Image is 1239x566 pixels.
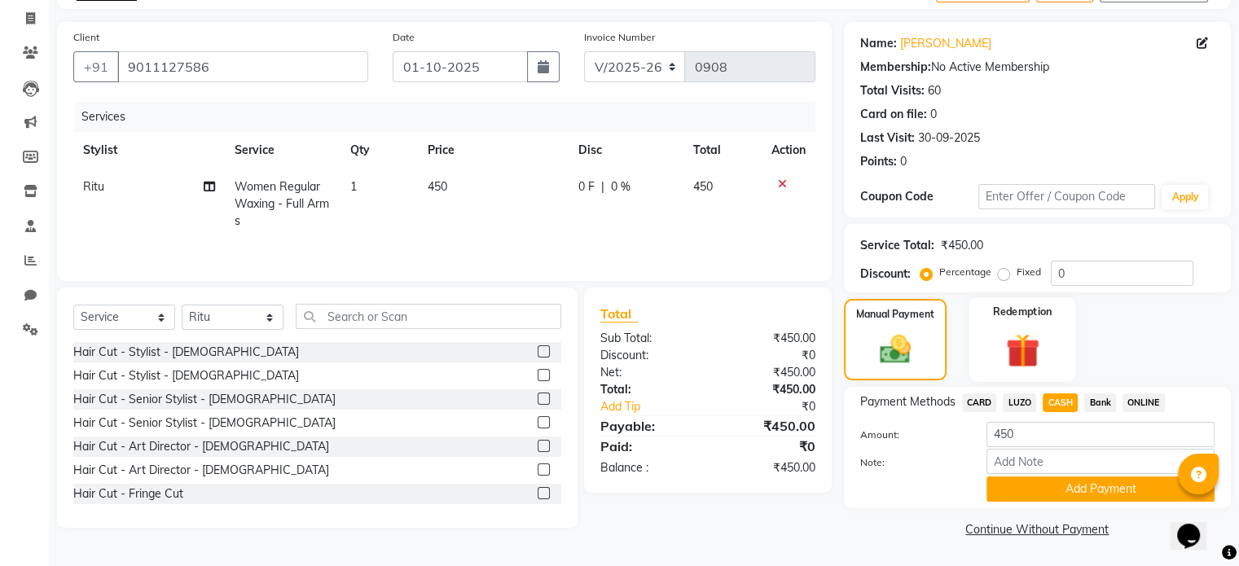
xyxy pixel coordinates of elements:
th: Price [418,132,569,169]
label: Client [73,30,99,45]
th: Disc [569,132,683,169]
a: Continue Without Payment [847,521,1228,538]
div: 30-09-2025 [918,129,980,147]
span: CASH [1043,393,1078,412]
span: Ritu [83,179,104,194]
label: Percentage [939,265,991,279]
div: Hair Cut - Senior Stylist - [DEMOGRAPHIC_DATA] [73,391,336,408]
span: Bank [1084,393,1116,412]
div: Net: [588,364,708,381]
iframe: chat widget [1171,501,1223,550]
label: Redemption [993,304,1052,319]
button: Add Payment [986,476,1215,502]
label: Date [393,30,415,45]
span: Women Regular Waxing - Full Arms [235,179,329,228]
div: ₹450.00 [708,416,828,436]
div: Hair Cut - Art Director - [DEMOGRAPHIC_DATA] [73,462,329,479]
div: Paid: [588,437,708,456]
div: ₹450.00 [708,459,828,476]
span: Total [600,305,638,322]
div: ₹450.00 [708,364,828,381]
span: 0 F [578,178,595,195]
th: Action [762,132,815,169]
th: Stylist [73,132,225,169]
input: Add Note [986,449,1215,474]
a: Add Tip [588,398,727,415]
div: Discount: [588,347,708,364]
img: _cash.svg [870,331,920,367]
a: [PERSON_NAME] [900,35,991,52]
span: ONLINE [1123,393,1165,412]
div: Payable: [588,416,708,436]
th: Qty [341,132,418,169]
div: Coupon Code [860,188,978,205]
label: Note: [848,455,974,470]
input: Search by Name/Mobile/Email/Code [117,51,368,82]
div: ₹450.00 [941,237,983,254]
div: ₹0 [708,437,828,456]
span: 450 [428,179,447,194]
div: Sub Total: [588,330,708,347]
div: ₹0 [727,398,827,415]
span: 450 [693,179,713,194]
div: 0 [930,106,937,123]
div: No Active Membership [860,59,1215,76]
input: Amount [986,422,1215,447]
button: Apply [1162,185,1208,209]
div: Hair Cut - Stylist - [DEMOGRAPHIC_DATA] [73,344,299,361]
div: Points: [860,153,897,170]
div: Services [75,102,828,132]
div: Discount: [860,265,911,283]
div: Service Total: [860,237,934,254]
div: ₹450.00 [708,381,828,398]
span: Payment Methods [860,393,956,410]
label: Manual Payment [856,307,934,322]
span: | [601,178,604,195]
div: Hair Cut - Senior Stylist - [DEMOGRAPHIC_DATA] [73,415,336,432]
th: Service [225,132,341,169]
div: Name: [860,35,897,52]
div: Hair Cut - Art Director - [DEMOGRAPHIC_DATA] [73,438,329,455]
span: CARD [962,393,997,412]
div: Total: [588,381,708,398]
div: Hair Cut - Fringe Cut [73,485,183,502]
div: Last Visit: [860,129,915,147]
div: Hair Cut - Stylist - [DEMOGRAPHIC_DATA] [73,367,299,384]
div: 60 [928,82,941,99]
div: ₹450.00 [708,330,828,347]
span: 0 % [611,178,630,195]
div: Card on file: [860,106,927,123]
div: Balance : [588,459,708,476]
span: LUZO [1003,393,1036,412]
label: Amount: [848,428,974,442]
div: ₹0 [708,347,828,364]
div: 0 [900,153,907,170]
div: Total Visits: [860,82,925,99]
span: 1 [350,179,357,194]
input: Enter Offer / Coupon Code [978,184,1156,209]
div: Membership: [860,59,931,76]
button: +91 [73,51,119,82]
img: _gift.svg [995,330,1049,371]
label: Invoice Number [584,30,655,45]
th: Total [683,132,762,169]
label: Fixed [1017,265,1041,279]
input: Search or Scan [296,304,561,329]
